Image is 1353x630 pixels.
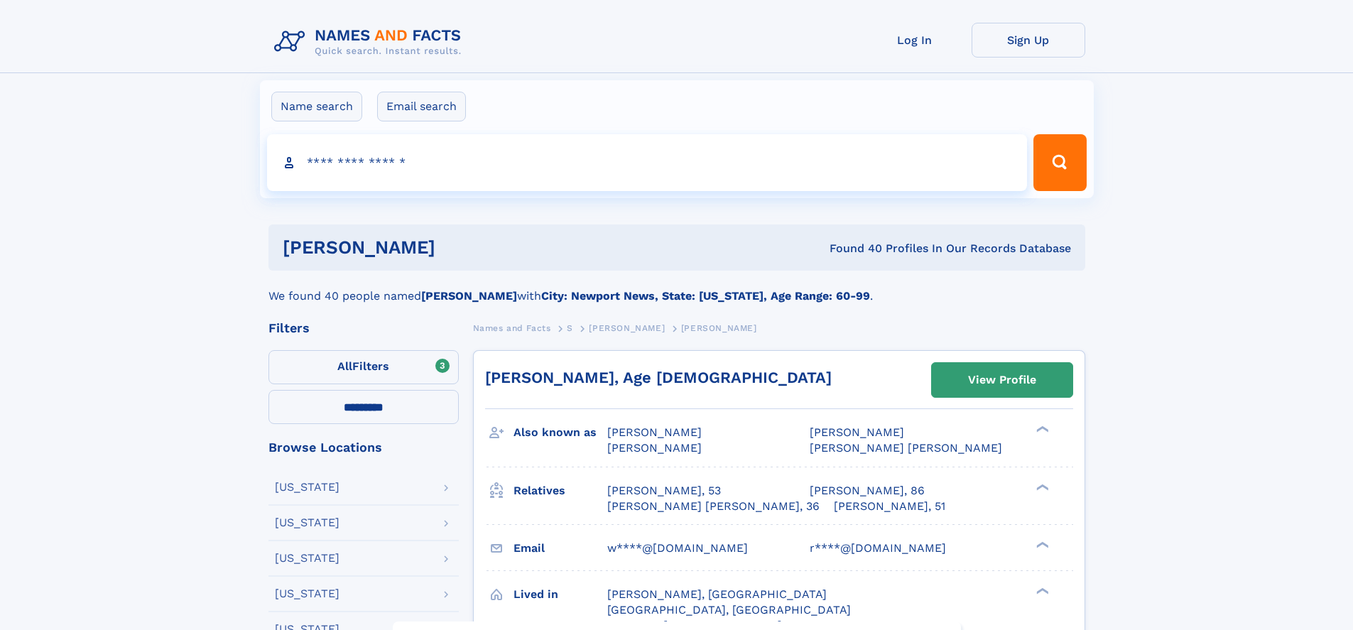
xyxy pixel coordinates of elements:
[607,587,827,601] span: [PERSON_NAME], [GEOGRAPHIC_DATA]
[485,369,832,386] a: [PERSON_NAME], Age [DEMOGRAPHIC_DATA]
[1033,134,1086,191] button: Search Button
[1033,425,1050,434] div: ❯
[268,322,459,335] div: Filters
[268,350,459,384] label: Filters
[810,425,904,439] span: [PERSON_NAME]
[473,319,551,337] a: Names and Facts
[268,271,1085,305] div: We found 40 people named with .
[972,23,1085,58] a: Sign Up
[514,479,607,503] h3: Relatives
[834,499,945,514] a: [PERSON_NAME], 51
[275,482,339,493] div: [US_STATE]
[541,289,870,303] b: City: Newport News, State: [US_STATE], Age Range: 60-99
[1033,482,1050,491] div: ❯
[283,239,633,256] h1: [PERSON_NAME]
[607,441,702,455] span: [PERSON_NAME]
[607,425,702,439] span: [PERSON_NAME]
[810,483,925,499] a: [PERSON_NAME], 86
[1033,586,1050,595] div: ❯
[275,588,339,599] div: [US_STATE]
[858,23,972,58] a: Log In
[607,483,721,499] a: [PERSON_NAME], 53
[810,441,1002,455] span: [PERSON_NAME] [PERSON_NAME]
[275,517,339,528] div: [US_STATE]
[567,319,573,337] a: S
[932,363,1072,397] a: View Profile
[567,323,573,333] span: S
[514,582,607,607] h3: Lived in
[632,241,1071,256] div: Found 40 Profiles In Our Records Database
[514,536,607,560] h3: Email
[607,603,851,617] span: [GEOGRAPHIC_DATA], [GEOGRAPHIC_DATA]
[271,92,362,121] label: Name search
[1033,540,1050,549] div: ❯
[268,23,473,61] img: Logo Names and Facts
[268,441,459,454] div: Browse Locations
[681,323,757,333] span: [PERSON_NAME]
[514,420,607,445] h3: Also known as
[275,553,339,564] div: [US_STATE]
[607,499,820,514] a: [PERSON_NAME] [PERSON_NAME], 36
[421,289,517,303] b: [PERSON_NAME]
[589,319,665,337] a: [PERSON_NAME]
[968,364,1036,396] div: View Profile
[267,134,1028,191] input: search input
[589,323,665,333] span: [PERSON_NAME]
[337,359,352,373] span: All
[377,92,466,121] label: Email search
